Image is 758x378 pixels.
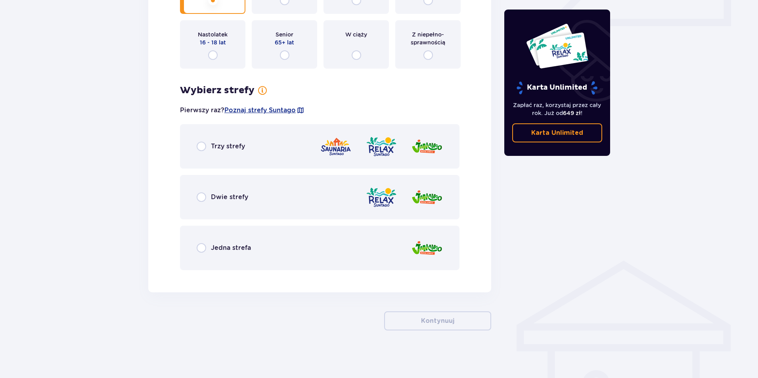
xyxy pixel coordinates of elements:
span: W ciąży [345,31,367,38]
h3: Wybierz strefy [180,84,255,96]
img: Relax [366,135,397,158]
img: Relax [366,186,397,209]
p: Karta Unlimited [516,81,598,95]
p: Zapłać raz, korzystaj przez cały rok. Już od ! [512,101,603,117]
button: Kontynuuj [384,311,491,330]
img: Dwie karty całoroczne do Suntago z napisem 'UNLIMITED RELAX', na białym tle z tropikalnymi liśćmi... [526,23,589,69]
img: Jamango [411,186,443,209]
a: Karta Unlimited [512,123,603,142]
p: Karta Unlimited [531,129,583,137]
span: 16 - 18 lat [200,38,226,46]
span: Z niepełno­sprawnością [402,31,454,46]
span: Trzy strefy [211,142,245,151]
span: Senior [276,31,293,38]
span: 65+ lat [275,38,294,46]
p: Kontynuuj [421,317,454,325]
a: Poznaj strefy Suntago [224,106,296,115]
span: Nastolatek [198,31,228,38]
p: Pierwszy raz? [180,106,304,115]
span: 649 zł [563,110,581,116]
img: Jamango [411,237,443,259]
img: Jamango [411,135,443,158]
img: Saunaria [320,135,352,158]
span: Jedna strefa [211,244,251,252]
span: Dwie strefy [211,193,248,201]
